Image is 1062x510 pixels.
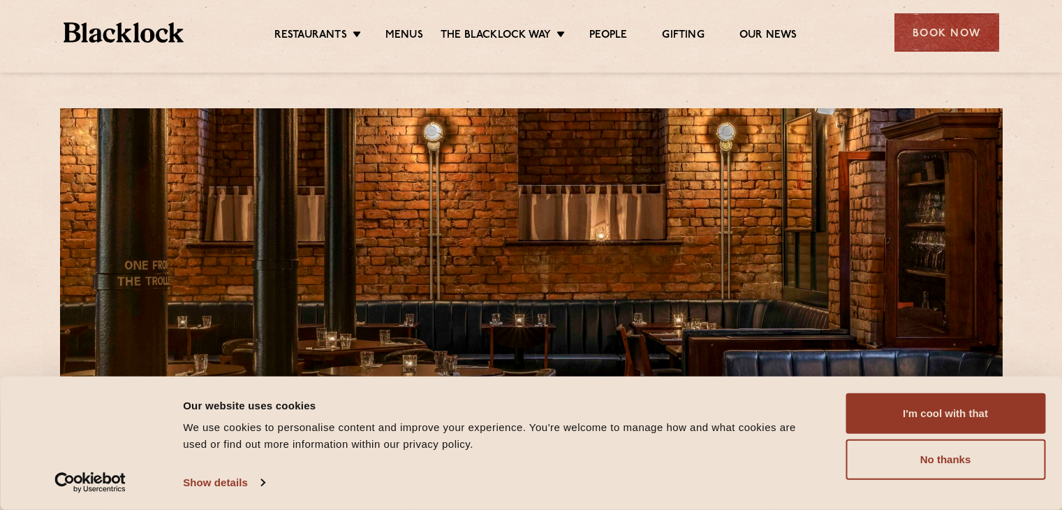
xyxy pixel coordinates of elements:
a: Usercentrics Cookiebot - opens in a new window [29,472,152,493]
img: BL_Textured_Logo-footer-cropped.svg [64,22,184,43]
a: People [589,29,627,44]
button: I'm cool with that [846,393,1045,434]
a: Menus [385,29,423,44]
button: No thanks [846,439,1045,480]
div: Book Now [894,13,999,52]
a: Gifting [662,29,704,44]
a: Show details [183,472,264,493]
a: Restaurants [274,29,347,44]
a: Our News [739,29,797,44]
a: The Blacklock Way [441,29,551,44]
div: We use cookies to personalise content and improve your experience. You're welcome to manage how a... [183,419,814,453]
div: Our website uses cookies [183,397,814,414]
